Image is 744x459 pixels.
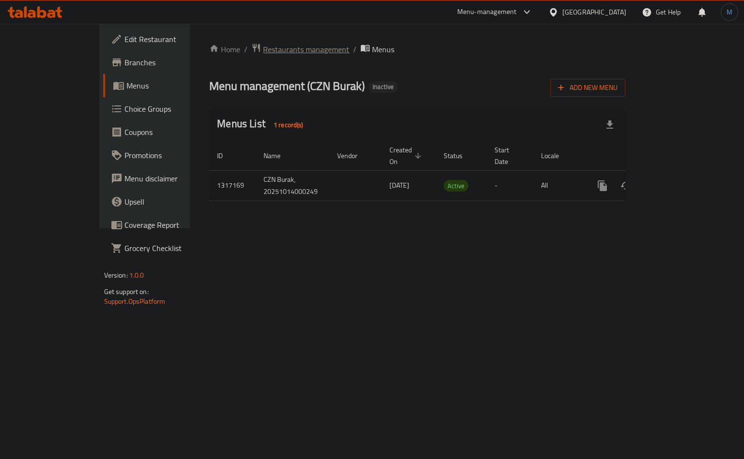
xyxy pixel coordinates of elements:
[583,141,692,171] th: Actions
[263,44,349,55] span: Restaurants management
[444,180,468,192] span: Active
[256,170,329,201] td: CZN Burak, 20251014000249
[103,213,224,237] a: Coverage Report
[444,150,475,162] span: Status
[495,144,522,167] span: Start Date
[103,120,224,144] a: Coupons
[103,190,224,213] a: Upsell
[457,6,517,18] div: Menu-management
[104,269,128,281] span: Version:
[541,150,572,162] span: Locale
[533,170,583,201] td: All
[244,44,248,55] li: /
[550,79,625,97] button: Add New Menu
[124,33,216,45] span: Edit Restaurant
[487,170,533,201] td: -
[562,7,626,17] div: [GEOGRAPHIC_DATA]
[389,144,424,167] span: Created On
[103,97,224,120] a: Choice Groups
[124,149,216,161] span: Promotions
[124,103,216,115] span: Choice Groups
[209,141,692,201] table: enhanced table
[389,179,409,192] span: [DATE]
[268,120,309,130] span: 1 record(s)
[103,74,224,97] a: Menus
[129,269,144,281] span: 1.0.0
[217,117,309,133] h2: Menus List
[217,150,235,162] span: ID
[353,44,356,55] li: /
[369,83,398,91] span: Inactive
[124,57,216,68] span: Branches
[103,237,224,260] a: Grocery Checklist
[372,44,394,55] span: Menus
[126,80,216,91] span: Menus
[124,126,216,138] span: Coupons
[268,117,309,133] div: Total records count
[124,242,216,254] span: Grocery Checklist
[598,113,621,136] div: Export file
[103,51,224,74] a: Branches
[103,28,224,51] a: Edit Restaurant
[444,180,468,192] div: Active
[263,150,293,162] span: Name
[558,82,618,94] span: Add New Menu
[124,196,216,207] span: Upsell
[209,75,365,97] span: Menu management ( CZN Burak )
[104,295,166,308] a: Support.OpsPlatform
[124,219,216,231] span: Coverage Report
[209,44,240,55] a: Home
[104,285,149,298] span: Get support on:
[209,170,256,201] td: 1317169
[614,174,637,197] button: Change Status
[727,7,732,17] span: M
[337,150,370,162] span: Vendor
[124,173,216,184] span: Menu disclaimer
[591,174,614,197] button: more
[103,167,224,190] a: Menu disclaimer
[251,43,349,56] a: Restaurants management
[369,81,398,93] div: Inactive
[103,144,224,167] a: Promotions
[209,43,625,56] nav: breadcrumb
